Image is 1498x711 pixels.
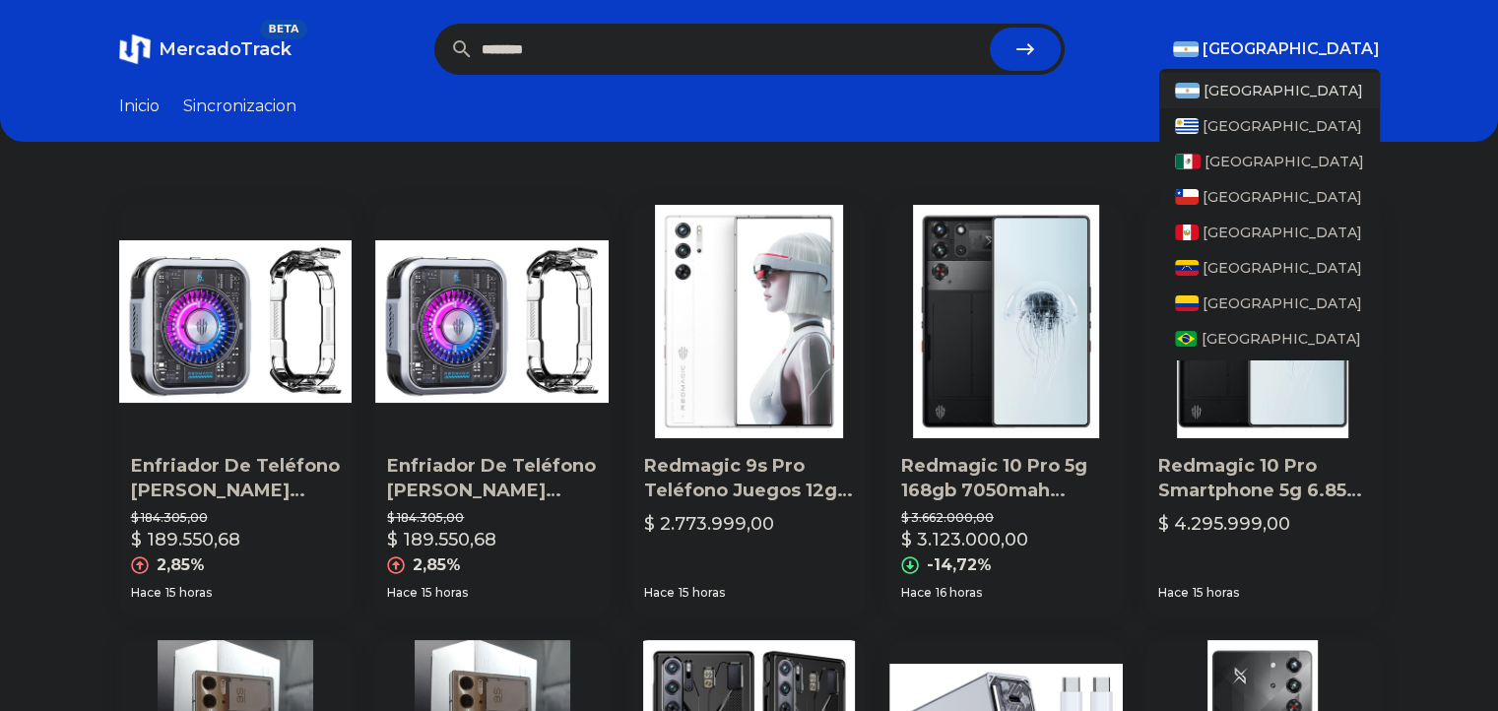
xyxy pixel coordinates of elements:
[927,553,992,577] p: -14,72%
[889,205,1123,438] img: Redmagic 10 Pro 5g 168gb 7050mah Smartphone Ews
[131,510,341,526] p: $ 184.305,00
[1203,187,1362,207] span: [GEOGRAPHIC_DATA]
[1159,250,1380,286] a: Venezuela[GEOGRAPHIC_DATA]
[119,205,353,616] a: Enfriador De Teléfono Nubia Redmagic Magnetic 5 Pro Con LedEnfriador De Teléfono [PERSON_NAME] Re...
[1203,37,1380,61] span: [GEOGRAPHIC_DATA]
[1193,585,1239,601] span: 15 horas
[644,510,774,538] p: $ 2.773.999,00
[1203,293,1362,313] span: [GEOGRAPHIC_DATA]
[1159,215,1380,250] a: Peru[GEOGRAPHIC_DATA]
[901,585,932,601] span: Hace
[1205,152,1364,171] span: [GEOGRAPHIC_DATA]
[901,526,1028,553] p: $ 3.123.000,00
[901,510,1111,526] p: $ 3.662.000,00
[632,205,866,438] img: Redmagic 9s Pro Teléfono Juegos 12gb Ram 256gb Ews
[131,585,162,601] span: Hace
[901,454,1111,503] p: Redmagic 10 Pro 5g 168gb 7050mah Smartphone Ews
[260,20,306,39] span: BETA
[119,33,151,65] img: MercadoTrack
[889,205,1123,616] a: Redmagic 10 Pro 5g 168gb 7050mah Smartphone EwsRedmagic 10 Pro 5g 168gb 7050mah Smartphone Ews$ 3...
[644,585,675,601] span: Hace
[1175,189,1199,205] img: Chile
[936,585,982,601] span: 16 horas
[679,585,725,601] span: 15 horas
[1204,81,1363,100] span: [GEOGRAPHIC_DATA]
[165,585,212,601] span: 15 horas
[387,526,496,553] p: $ 189.550,68
[1175,154,1201,169] img: Mexico
[1173,37,1380,61] button: [GEOGRAPHIC_DATA]
[375,205,609,616] a: Enfriador De Teléfono Nubia Redmagic Magnetic 5 Pro Con LedEnfriador De Teléfono [PERSON_NAME] Re...
[1175,331,1198,347] img: Brasil
[119,95,160,118] a: Inicio
[1175,118,1199,134] img: Uruguay
[422,585,468,601] span: 15 horas
[632,205,866,616] a: Redmagic 9s Pro Teléfono Juegos 12gb Ram 256gb EwsRedmagic 9s Pro Teléfono Juegos 12gb Ram 256gb ...
[157,553,205,577] p: 2,85%
[375,205,609,438] img: Enfriador De Teléfono Nubia Redmagic Magnetic 5 Pro Con Led
[644,454,854,503] p: Redmagic 9s Pro Teléfono Juegos 12gb Ram 256gb Ews
[1159,108,1380,144] a: Uruguay[GEOGRAPHIC_DATA]
[1159,286,1380,321] a: Colombia[GEOGRAPHIC_DATA]
[387,510,597,526] p: $ 184.305,00
[159,38,292,60] span: MercadoTrack
[1175,225,1199,240] img: Peru
[1159,144,1380,179] a: Mexico[GEOGRAPHIC_DATA]
[1146,205,1380,438] img: Redmagic 10 Pro Smartphone 5g 6.85 Pulgadas 144hz Ews
[1173,41,1199,57] img: Argentina
[413,553,461,577] p: 2,85%
[1158,585,1189,601] span: Hace
[1203,223,1362,242] span: [GEOGRAPHIC_DATA]
[131,526,240,553] p: $ 189.550,68
[1159,321,1380,356] a: Brasil[GEOGRAPHIC_DATA]
[1159,179,1380,215] a: Chile[GEOGRAPHIC_DATA]
[1201,329,1360,349] span: [GEOGRAPHIC_DATA]
[1175,83,1201,98] img: Argentina
[1146,205,1380,616] a: Redmagic 10 Pro Smartphone 5g 6.85 Pulgadas 144hz EwsRedmagic 10 Pro Smartphone 5g 6.85 Pulgadas ...
[1175,260,1199,276] img: Venezuela
[1203,258,1362,278] span: [GEOGRAPHIC_DATA]
[119,205,353,438] img: Enfriador De Teléfono Nubia Redmagic Magnetic 5 Pro Con Led
[131,454,341,503] p: Enfriador De Teléfono [PERSON_NAME] Redmagic Magnetic 5 Pro Con Led
[387,585,418,601] span: Hace
[1175,295,1199,311] img: Colombia
[1158,454,1368,503] p: Redmagic 10 Pro Smartphone 5g 6.85 Pulgadas 144hz Ews
[1203,116,1362,136] span: [GEOGRAPHIC_DATA]
[387,454,597,503] p: Enfriador De Teléfono [PERSON_NAME] Redmagic Magnetic 5 Pro Con Led
[183,95,296,118] a: Sincronizacion
[119,33,292,65] a: MercadoTrackBETA
[1159,73,1380,108] a: Argentina[GEOGRAPHIC_DATA]
[1158,510,1290,538] p: $ 4.295.999,00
